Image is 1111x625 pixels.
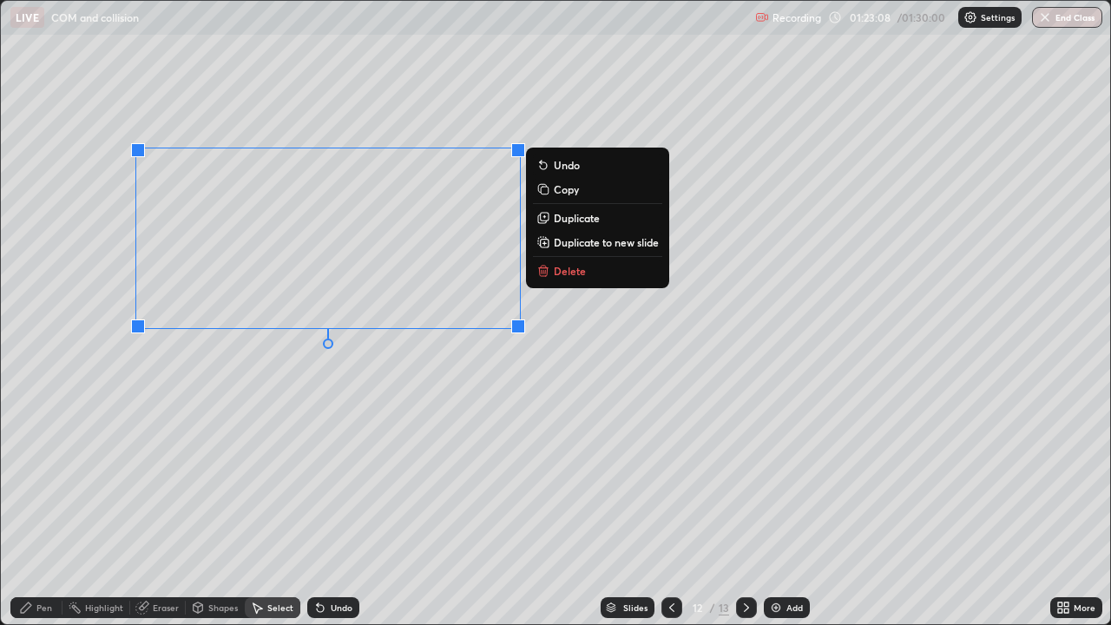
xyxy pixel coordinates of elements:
p: Settings [981,13,1015,22]
img: class-settings-icons [963,10,977,24]
button: Delete [533,260,662,281]
div: Pen [36,603,52,612]
div: 12 [689,602,707,613]
div: / [710,602,715,613]
div: Add [786,603,803,612]
p: COM and collision [51,10,139,24]
button: Copy [533,179,662,200]
button: Undo [533,155,662,175]
div: Highlight [85,603,123,612]
p: Recording [772,11,821,24]
div: Slides [623,603,648,612]
div: Select [267,603,293,612]
p: Duplicate to new slide [554,235,659,249]
div: Undo [331,603,352,612]
button: End Class [1032,7,1102,28]
p: Copy [554,182,579,196]
button: Duplicate to new slide [533,232,662,253]
div: Eraser [153,603,179,612]
p: Duplicate [554,211,600,225]
div: More [1074,603,1095,612]
p: Undo [554,158,580,172]
p: LIVE [16,10,39,24]
div: Shapes [208,603,238,612]
p: Delete [554,264,586,278]
img: add-slide-button [769,601,783,615]
button: Duplicate [533,207,662,228]
div: 13 [719,600,729,615]
img: end-class-cross [1038,10,1052,24]
img: recording.375f2c34.svg [755,10,769,24]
